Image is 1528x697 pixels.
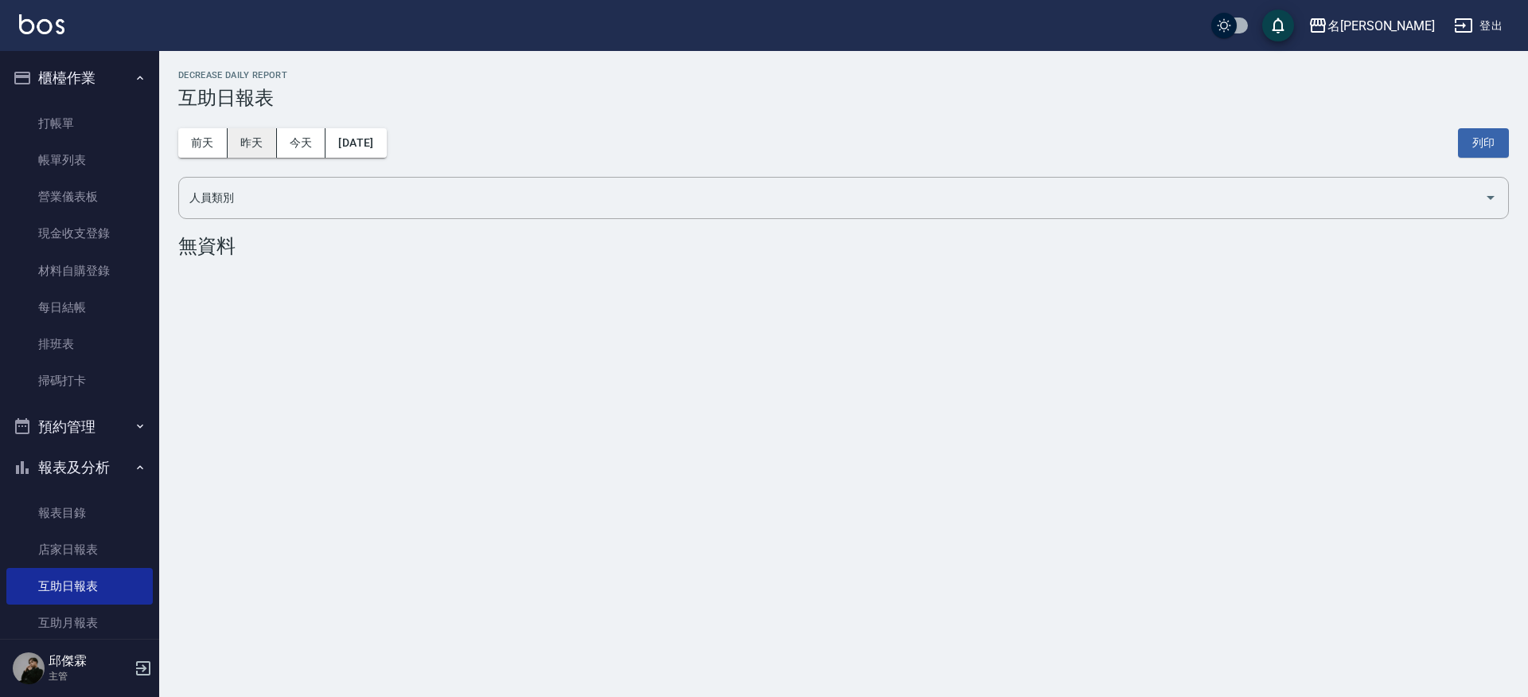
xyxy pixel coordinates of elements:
button: 登出 [1448,11,1509,41]
a: 營業儀表板 [6,178,153,215]
img: Logo [19,14,64,34]
div: 名[PERSON_NAME] [1327,16,1435,36]
a: 帳單列表 [6,142,153,178]
a: 互助日報表 [6,568,153,605]
a: 現金收支登錄 [6,215,153,252]
button: 報表及分析 [6,447,153,488]
button: 列印 [1458,128,1509,158]
a: 每日結帳 [6,289,153,326]
a: 打帳單 [6,105,153,142]
h3: 互助日報表 [178,87,1509,109]
h5: 邱傑霖 [49,653,130,669]
button: save [1262,10,1294,41]
input: 人員名稱 [185,184,1478,212]
button: 櫃檯作業 [6,57,153,99]
button: 今天 [277,128,326,158]
a: 店家日報表 [6,531,153,568]
button: 名[PERSON_NAME] [1302,10,1441,42]
button: 預約管理 [6,406,153,448]
h2: Decrease Daily Report [178,70,1509,80]
a: 互助月報表 [6,605,153,641]
a: 掃碼打卡 [6,362,153,399]
a: 材料自購登錄 [6,253,153,289]
a: 排班表 [6,326,153,362]
div: 無資料 [178,235,1509,257]
img: Person [13,652,45,684]
button: [DATE] [325,128,386,158]
button: Open [1478,185,1503,210]
a: 報表目錄 [6,495,153,531]
button: 昨天 [228,128,277,158]
button: 前天 [178,128,228,158]
p: 主管 [49,669,130,683]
